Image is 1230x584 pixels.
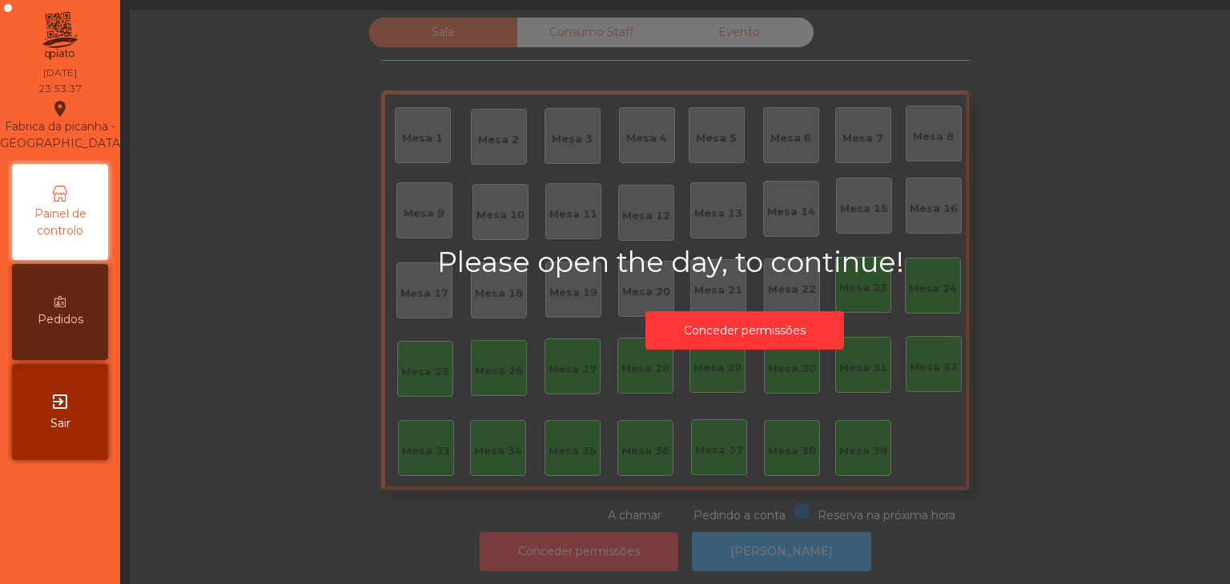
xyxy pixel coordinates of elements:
span: Pedidos [38,311,83,328]
button: Conceder permissões [645,311,844,350]
i: exit_to_app [50,392,70,411]
h2: Please open the day, to continue! [437,246,1052,279]
span: Painel de controlo [16,206,104,239]
div: 23:53:37 [38,82,82,96]
img: qpiato [40,8,79,64]
div: [DATE] [43,66,77,80]
span: Sair [50,415,70,432]
i: location_on [50,99,70,118]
